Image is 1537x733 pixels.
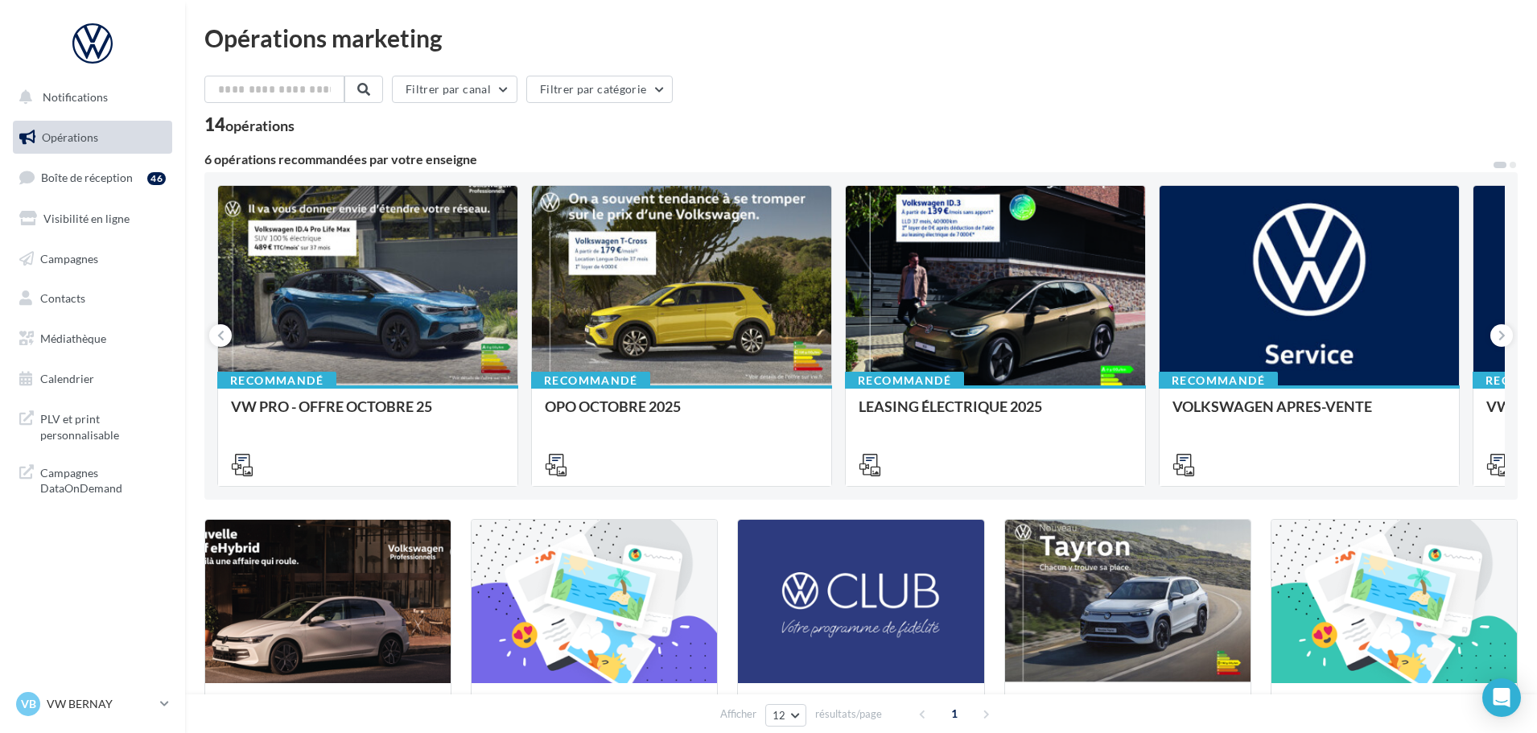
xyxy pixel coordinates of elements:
span: Afficher [720,706,756,722]
a: Visibilité en ligne [10,202,175,236]
span: Campagnes DataOnDemand [40,462,166,496]
a: Boîte de réception46 [10,160,175,195]
a: Campagnes [10,242,175,276]
div: VOLKSWAGEN APRES-VENTE [1172,398,1446,430]
a: Médiathèque [10,322,175,356]
button: Filtrer par canal [392,76,517,103]
span: Contacts [40,291,85,305]
div: Recommandé [217,372,336,389]
div: Recommandé [845,372,964,389]
div: LEASING ÉLECTRIQUE 2025 [859,398,1132,430]
p: VW BERNAY [47,696,154,712]
a: Calendrier [10,362,175,396]
div: 6 opérations recommandées par votre enseigne [204,153,1492,166]
a: Campagnes DataOnDemand [10,455,175,503]
span: Calendrier [40,372,94,385]
div: Opérations marketing [204,26,1518,50]
div: 14 [204,116,295,134]
div: Recommandé [1159,372,1278,389]
span: résultats/page [815,706,882,722]
div: Open Intercom Messenger [1482,678,1521,717]
span: Visibilité en ligne [43,212,130,225]
div: OPO OCTOBRE 2025 [545,398,818,430]
span: Campagnes [40,251,98,265]
span: 12 [773,709,786,722]
span: VB [21,696,36,712]
span: Médiathèque [40,331,106,345]
a: VB VW BERNAY [13,689,172,719]
a: Opérations [10,121,175,154]
a: PLV et print personnalisable [10,402,175,449]
span: Boîte de réception [41,171,133,184]
button: 12 [765,704,806,727]
div: opérations [225,118,295,133]
button: Notifications [10,80,169,114]
span: Notifications [43,90,108,104]
div: 46 [147,172,166,185]
span: Opérations [42,130,98,144]
a: Contacts [10,282,175,315]
div: VW PRO - OFFRE OCTOBRE 25 [231,398,505,430]
div: Recommandé [531,372,650,389]
button: Filtrer par catégorie [526,76,673,103]
span: PLV et print personnalisable [40,408,166,443]
span: 1 [942,701,967,727]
